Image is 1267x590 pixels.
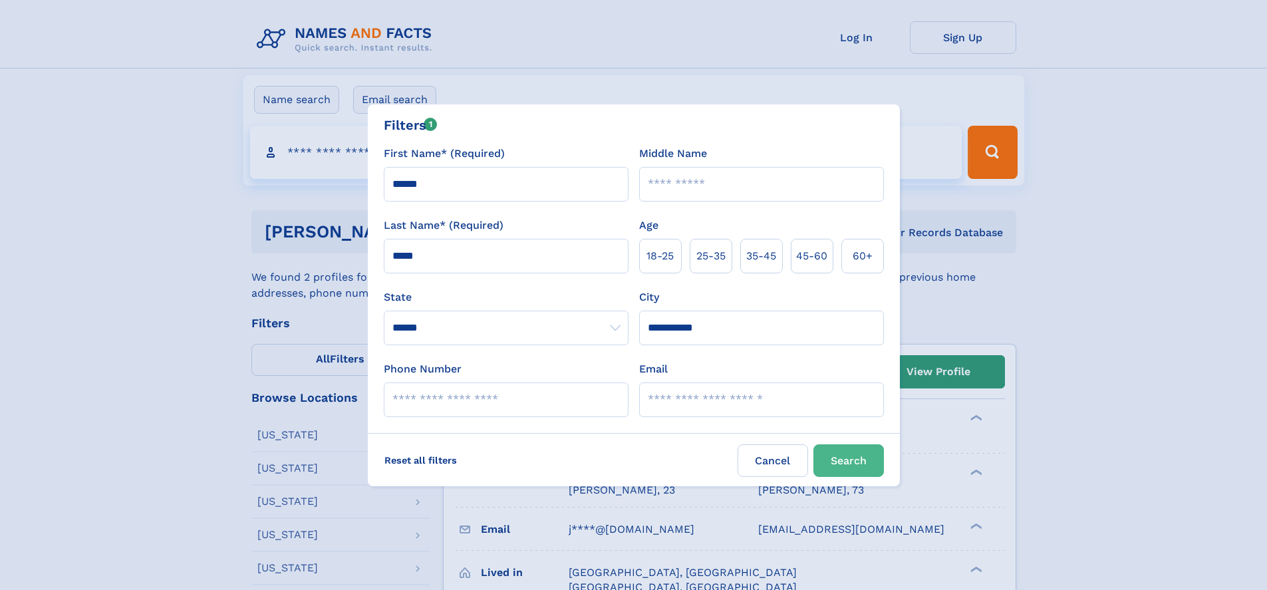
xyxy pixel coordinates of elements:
label: Reset all filters [376,444,466,476]
label: Last Name* (Required) [384,218,503,233]
label: Age [639,218,658,233]
button: Search [813,444,884,477]
label: Cancel [738,444,808,477]
label: Middle Name [639,146,707,162]
span: 45‑60 [796,248,827,264]
span: 18‑25 [646,248,674,264]
label: City [639,289,659,305]
label: Phone Number [384,361,462,377]
span: 60+ [853,248,873,264]
span: 25‑35 [696,248,726,264]
div: Filters [384,115,438,135]
label: First Name* (Required) [384,146,505,162]
label: State [384,289,629,305]
span: 35‑45 [746,248,776,264]
label: Email [639,361,668,377]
